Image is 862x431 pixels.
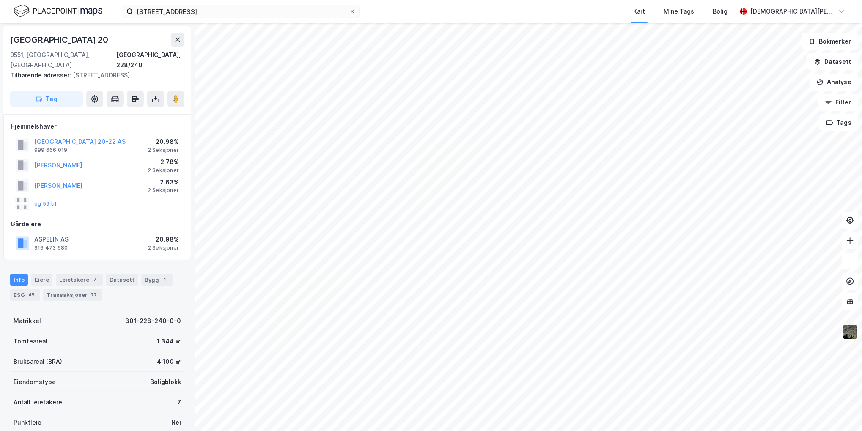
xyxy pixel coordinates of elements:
[106,274,138,286] div: Datasett
[148,234,179,244] div: 20.98%
[27,291,36,299] div: 45
[750,6,835,16] div: [DEMOGRAPHIC_DATA][PERSON_NAME]
[148,137,179,147] div: 20.98%
[116,50,184,70] div: [GEOGRAPHIC_DATA], 228/240
[133,5,349,18] input: Søk på adresse, matrikkel, gårdeiere, leietakere eller personer
[10,50,116,70] div: 0551, [GEOGRAPHIC_DATA], [GEOGRAPHIC_DATA]
[819,114,859,131] button: Tags
[34,244,68,251] div: 916 473 680
[633,6,645,16] div: Kart
[148,167,179,174] div: 2 Seksjoner
[14,397,62,407] div: Antall leietakere
[842,324,858,340] img: 9k=
[802,33,859,50] button: Bokmerker
[10,70,178,80] div: [STREET_ADDRESS]
[10,91,83,107] button: Tag
[713,6,727,16] div: Bolig
[818,94,859,111] button: Filter
[10,71,73,79] span: Tilhørende adresser:
[148,187,179,194] div: 2 Seksjoner
[10,33,110,47] div: [GEOGRAPHIC_DATA] 20
[14,377,56,387] div: Eiendomstype
[148,177,179,187] div: 2.63%
[14,316,41,326] div: Matrikkel
[177,397,181,407] div: 7
[10,274,28,286] div: Info
[157,357,181,367] div: 4 100 ㎡
[11,121,184,132] div: Hjemmelshaver
[820,390,862,431] iframe: Chat Widget
[89,291,99,299] div: 77
[56,274,103,286] div: Leietakere
[91,275,99,284] div: 7
[664,6,694,16] div: Mine Tags
[14,417,41,428] div: Punktleie
[161,275,169,284] div: 1
[43,289,102,301] div: Transaksjoner
[125,316,181,326] div: 301-228-240-0-0
[148,244,179,251] div: 2 Seksjoner
[150,377,181,387] div: Boligblokk
[11,219,184,229] div: Gårdeiere
[141,274,173,286] div: Bygg
[31,274,52,286] div: Eiere
[807,53,859,70] button: Datasett
[148,147,179,154] div: 2 Seksjoner
[14,357,62,367] div: Bruksareal (BRA)
[14,336,47,346] div: Tomteareal
[10,289,40,301] div: ESG
[148,157,179,167] div: 2.78%
[810,74,859,91] button: Analyse
[157,336,181,346] div: 1 344 ㎡
[34,147,67,154] div: 999 666 019
[171,417,181,428] div: Nei
[14,4,102,19] img: logo.f888ab2527a4732fd821a326f86c7f29.svg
